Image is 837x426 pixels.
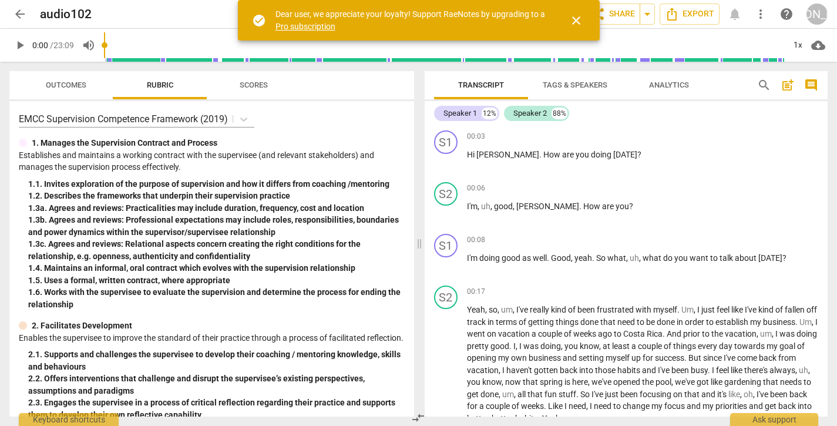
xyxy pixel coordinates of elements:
[78,35,99,56] button: Volume
[600,317,617,327] span: that
[606,353,631,363] span: myself
[467,401,479,411] span: for
[660,4,720,25] button: Export
[467,150,476,159] span: Hi
[240,80,268,89] span: Scores
[580,341,599,351] span: know
[698,341,719,351] span: every
[252,14,266,28] span: check_circle
[19,112,228,126] p: EMCC Supervision Competence Framework (2019)
[522,253,533,263] span: as
[767,341,779,351] span: my
[602,202,616,211] span: are
[626,253,630,263] span: ,
[467,317,488,327] span: track
[595,365,617,375] span: those
[591,150,613,159] span: doing
[637,150,641,159] span: ?
[684,353,688,363] span: .
[551,305,568,314] span: kind
[647,329,663,338] span: Rica
[434,182,458,206] div: Change speaker
[815,317,818,327] span: I
[763,317,795,327] span: business
[778,353,796,363] span: from
[275,8,548,32] div: Dear user, we appreciate your loyalty! Support RaeNotes by upgrading to a
[28,238,405,262] div: 1. 3c. Agrees and reviews: Relational aspects concern creating the right conditions for the relat...
[737,353,759,363] span: come
[82,38,96,52] span: volume_up
[690,253,710,263] span: want
[612,341,631,351] span: least
[467,202,478,211] span: I'm
[804,78,818,92] span: comment
[505,377,523,387] span: now
[688,353,703,363] span: But
[28,190,405,202] div: 1. 2. Describes the frameworks that underpin their supervision practice
[516,202,579,211] span: [PERSON_NAME]
[564,341,580,351] span: you
[657,317,677,327] span: done
[658,365,671,375] span: I've
[643,253,663,263] span: what
[603,341,612,351] span: at
[664,341,673,351] span: of
[758,253,782,263] span: [DATE]
[487,329,498,338] span: on
[499,390,502,399] span: ,
[562,150,576,159] span: are
[563,353,579,363] span: and
[715,317,750,327] span: establish
[763,377,780,387] span: that
[779,329,796,338] span: was
[639,253,643,263] span: ,
[538,329,564,338] span: couple
[716,365,731,375] span: feel
[781,78,795,92] span: post_add
[539,150,543,159] span: .
[757,78,771,92] span: search
[681,305,694,314] span: Filler word
[580,390,591,399] span: So
[613,377,642,387] span: opened
[28,286,405,310] div: 1. 6. Works with the supervisee to evaluate the supervision and determine the process for ending ...
[799,365,808,375] span: Filler word
[711,377,724,387] span: like
[730,413,818,426] div: Ask support
[638,341,664,351] span: couple
[701,305,717,314] span: just
[597,305,636,314] span: frustrated
[530,305,551,314] span: really
[786,36,809,55] div: 1x
[592,253,596,263] span: .
[50,41,74,50] span: / 23:09
[523,377,540,387] span: that
[467,132,485,142] span: 00:03
[663,253,674,263] span: do
[599,341,603,351] span: ,
[750,317,763,327] span: my
[617,365,642,375] span: habits
[576,150,591,159] span: you
[685,317,706,327] span: order
[28,178,405,190] div: 1. 1. Invites exploration of the purpose of supervision and how it differs from coaching /mentoring
[467,329,487,338] span: went
[755,76,774,95] button: Search
[588,377,591,387] span: ,
[467,183,485,193] span: 00:06
[513,202,516,211] span: ,
[544,390,559,399] span: fun
[596,253,607,263] span: So
[583,202,602,211] span: How
[147,80,173,89] span: Rubric
[812,317,815,327] span: ,
[528,317,556,327] span: getting
[677,305,681,314] span: .
[458,80,504,89] span: Transcript
[631,353,643,363] span: up
[551,253,571,263] span: Good
[562,6,590,35] button: Close
[770,390,789,399] span: been
[712,365,716,375] span: I
[509,341,513,351] span: .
